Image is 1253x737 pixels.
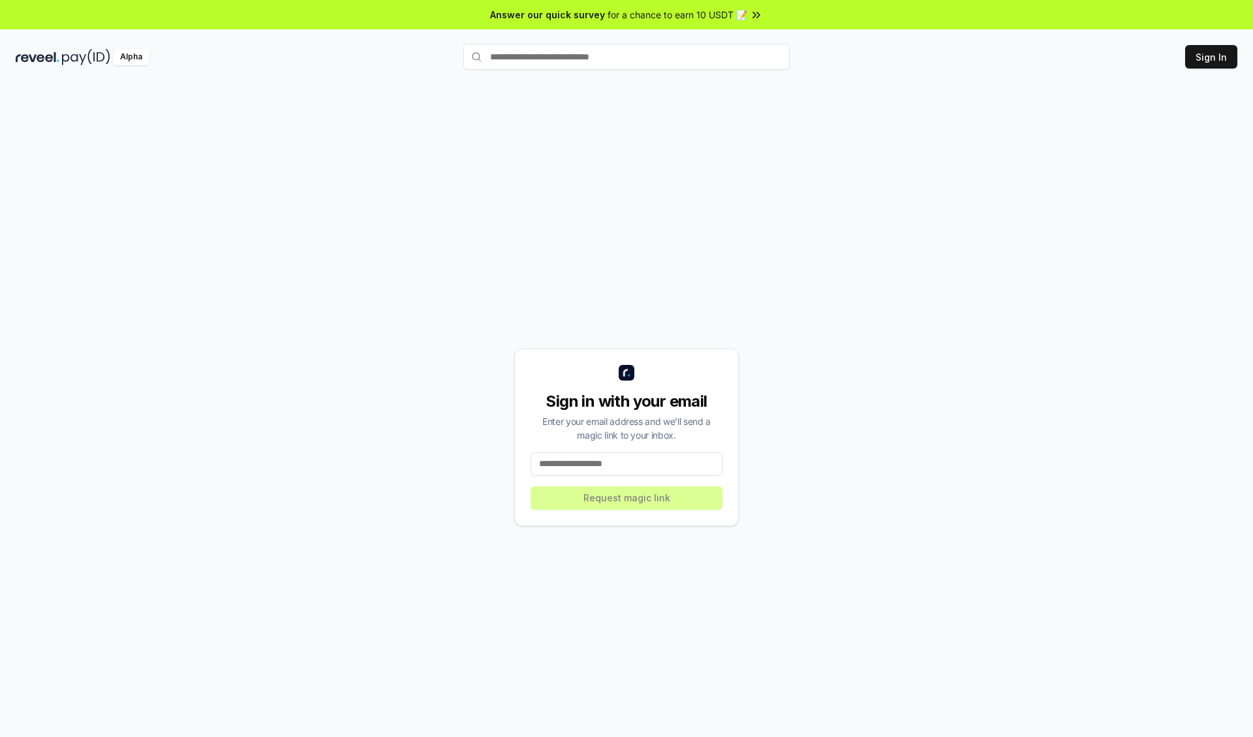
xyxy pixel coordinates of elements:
span: Answer our quick survey [490,8,605,22]
div: Enter your email address and we’ll send a magic link to your inbox. [531,415,722,442]
div: Sign in with your email [531,391,722,412]
span: for a chance to earn 10 USDT 📝 [608,8,747,22]
img: pay_id [62,49,110,65]
div: Alpha [113,49,149,65]
img: reveel_dark [16,49,59,65]
img: logo_small [619,365,634,381]
button: Sign In [1185,45,1237,69]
